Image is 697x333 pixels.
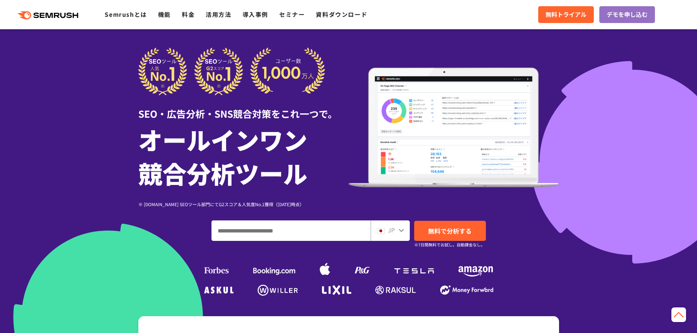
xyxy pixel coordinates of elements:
[138,122,349,190] h1: オールインワン 競合分析ツール
[138,201,349,208] div: ※ [DOMAIN_NAME] SEOツール部門にてG2スコア＆人気度No.1獲得（[DATE]時点）
[414,241,485,248] small: ※7日間無料でお試し。自動課金なし。
[212,221,370,241] input: ドメイン、キーワードまたはURLを入力してください
[599,6,655,23] a: デモを申し込む
[607,10,648,19] span: デモを申し込む
[158,10,171,19] a: 機能
[105,10,147,19] a: Semrushとは
[538,6,594,23] a: 無料トライアル
[243,10,268,19] a: 導入事例
[414,221,486,241] a: 無料で分析する
[206,10,231,19] a: 活用方法
[428,226,472,235] span: 無料で分析する
[138,95,349,121] div: SEO・広告分析・SNS競合対策をこれ一つで。
[388,226,395,234] span: JP
[546,10,587,19] span: 無料トライアル
[182,10,195,19] a: 料金
[279,10,305,19] a: セミナー
[316,10,367,19] a: 資料ダウンロード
